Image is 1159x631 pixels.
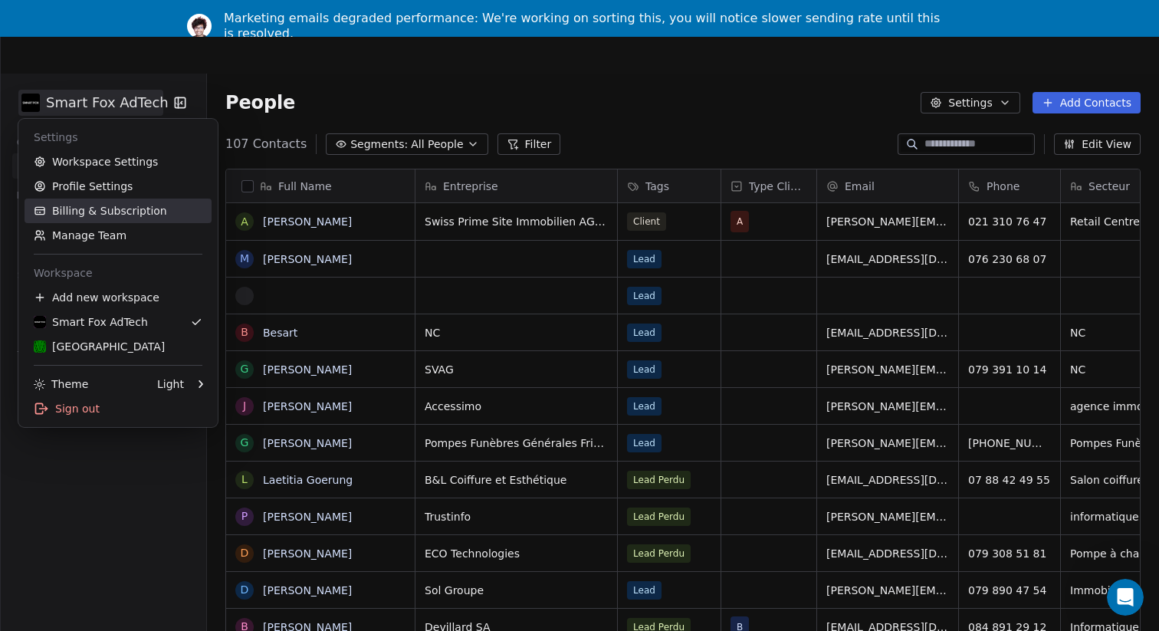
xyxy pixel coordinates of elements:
[25,396,212,421] div: Sign out
[25,199,212,223] a: Billing & Subscription
[25,285,212,310] div: Add new workspace
[157,376,184,392] div: Light
[25,174,212,199] a: Profile Settings
[25,125,212,150] div: Settings
[1107,579,1144,616] iframe: Intercom live chat
[34,376,88,392] div: Theme
[34,314,148,330] div: Smart Fox AdTech
[34,316,46,328] img: Logo%20500x500%20%20px.jpeg
[187,14,212,38] img: Profile image for Ram
[34,340,46,353] img: Logo_Bellefontaine_Black.png
[25,261,212,285] div: Workspace
[25,223,212,248] a: Manage Team
[25,150,212,174] a: Workspace Settings
[34,339,165,354] div: [GEOGRAPHIC_DATA]
[224,11,947,41] div: Marketing emails degraded performance: We're working on sorting this, you will notice slower send...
